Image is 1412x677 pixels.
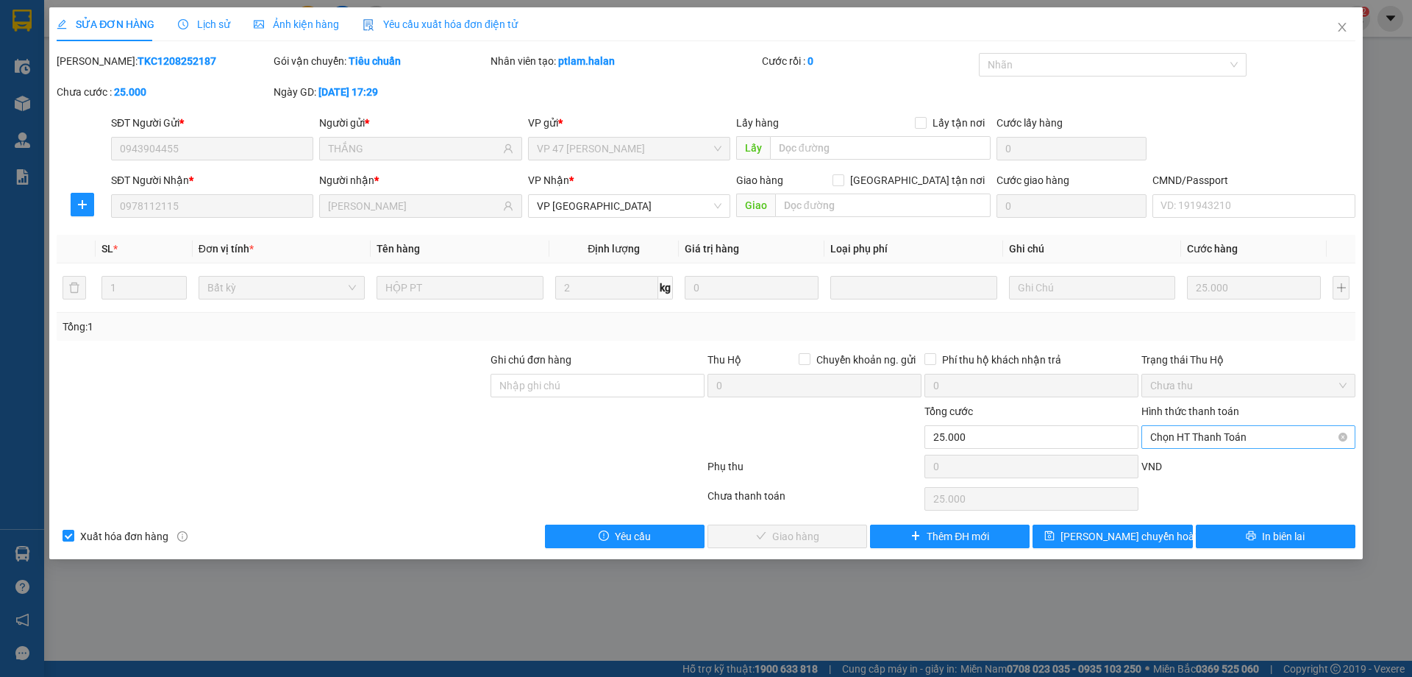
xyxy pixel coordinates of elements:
[1141,461,1162,472] span: VND
[599,531,609,542] span: exclamation-circle
[924,405,973,417] span: Tổng cước
[199,243,254,255] span: Đơn vị tính
[274,84,488,100] div: Ngày GD:
[1338,433,1347,442] span: close-circle
[545,525,705,548] button: exclamation-circleYêu cầu
[1336,21,1348,33] span: close
[707,525,867,548] button: checkGiao hàng
[707,354,741,366] span: Thu Hộ
[810,352,921,368] span: Chuyển khoản ng. gửi
[71,193,94,216] button: plus
[996,194,1147,218] input: Cước giao hàng
[491,354,571,366] label: Ghi chú đơn hàng
[328,198,499,214] input: Tên người nhận
[57,53,271,69] div: [PERSON_NAME]:
[1152,172,1355,188] div: CMND/Passport
[706,488,923,514] div: Chưa thanh toán
[503,201,513,211] span: user
[528,174,569,186] span: VP Nhận
[254,19,264,29] span: picture
[71,199,93,210] span: plus
[1150,426,1347,448] span: Chọn HT Thanh Toán
[736,194,775,217] span: Giao
[1009,276,1175,299] input: Ghi Chú
[319,115,521,131] div: Người gửi
[537,138,721,160] span: VP 47 Trần Khát Chân
[1141,405,1239,417] label: Hình thức thanh toán
[1060,528,1200,545] span: [PERSON_NAME] chuyển hoàn
[114,86,146,98] b: 25.000
[996,117,1063,129] label: Cước lấy hàng
[996,137,1147,160] input: Cước lấy hàng
[1187,276,1321,299] input: 0
[503,143,513,154] span: user
[377,243,420,255] span: Tên hàng
[807,55,813,67] b: 0
[491,53,759,69] div: Nhân viên tạo:
[1333,276,1349,299] button: plus
[1150,375,1347,397] span: Chưa thu
[1044,531,1055,542] span: save
[844,172,991,188] span: [GEOGRAPHIC_DATA] tận nơi
[178,18,230,30] span: Lịch sử
[762,53,976,69] div: Cước rồi :
[178,19,188,29] span: clock-circle
[927,115,991,131] span: Lấy tận nơi
[1187,243,1238,255] span: Cước hàng
[57,19,67,29] span: edit
[1196,525,1355,548] button: printerIn biên lai
[101,243,113,255] span: SL
[1246,531,1256,542] span: printer
[770,136,991,160] input: Dọc đường
[63,319,545,335] div: Tổng: 1
[1262,528,1305,545] span: In biên lai
[377,276,543,299] input: VD: Bàn, Ghế
[1003,235,1181,263] th: Ghi chú
[1141,352,1355,368] div: Trạng thái Thu Hộ
[870,525,1030,548] button: plusThêm ĐH mới
[775,194,991,217] input: Dọc đường
[685,276,819,299] input: 0
[927,528,989,545] span: Thêm ĐH mới
[936,352,1067,368] span: Phí thu hộ khách nhận trả
[63,276,86,299] button: delete
[363,19,374,31] img: icon
[588,243,640,255] span: Định lượng
[74,528,174,545] span: Xuất hóa đơn hàng
[57,84,271,100] div: Chưa cước :
[537,195,721,217] span: VP Vĩnh Yên
[558,55,615,67] b: ptlam.halan
[736,136,770,160] span: Lấy
[207,277,356,299] span: Bất kỳ
[349,55,401,67] b: Tiêu chuẩn
[1322,7,1363,49] button: Close
[177,531,188,542] span: info-circle
[254,18,339,30] span: Ảnh kiện hàng
[996,174,1069,186] label: Cước giao hàng
[706,458,923,484] div: Phụ thu
[910,531,921,542] span: plus
[491,374,705,397] input: Ghi chú đơn hàng
[685,243,739,255] span: Giá trị hàng
[363,18,518,30] span: Yêu cầu xuất hóa đơn điện tử
[824,235,1002,263] th: Loại phụ phí
[736,174,783,186] span: Giao hàng
[328,141,499,157] input: Tên người gửi
[111,115,313,131] div: SĐT Người Gửi
[528,115,730,131] div: VP gửi
[319,172,521,188] div: Người nhận
[57,18,154,30] span: SỬA ĐƠN HÀNG
[736,117,779,129] span: Lấy hàng
[318,86,378,98] b: [DATE] 17:29
[1033,525,1192,548] button: save[PERSON_NAME] chuyển hoàn
[111,172,313,188] div: SĐT Người Nhận
[138,55,216,67] b: TKC1208252187
[274,53,488,69] div: Gói vận chuyển:
[658,276,673,299] span: kg
[615,528,651,545] span: Yêu cầu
